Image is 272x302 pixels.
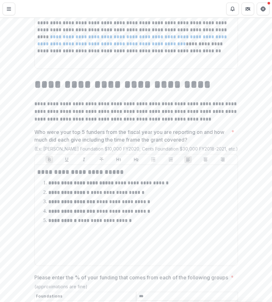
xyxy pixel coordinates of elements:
button: Align Right [219,156,227,163]
button: Ordered List [167,156,175,163]
button: Align Left [184,156,192,163]
p: Who were your top 5 funders from the fiscal year you are reporting on and how much did each give ... [34,128,229,144]
button: Underline [63,156,71,163]
button: Notifications [226,3,239,15]
button: Bold [45,156,53,163]
button: Partners [241,3,254,15]
button: Italicize [80,156,88,163]
div: (Ex: [PERSON_NAME] Foundation $10,000 FY2020, Cents Foundation $30,000 FY2018-2021, etc.) [34,146,238,154]
button: Heading 1 [115,156,122,163]
div: (approximations are fine) [34,284,238,292]
button: Bullet List [150,156,157,163]
button: Heading 2 [132,156,140,163]
button: Strike [98,156,105,163]
th: Foundations [34,292,136,301]
button: Toggle Menu [3,3,15,15]
button: Align Center [202,156,209,163]
button: Get Help [257,3,269,15]
p: Please enter the % of your funding that comes from each of the following groups [34,274,228,281]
